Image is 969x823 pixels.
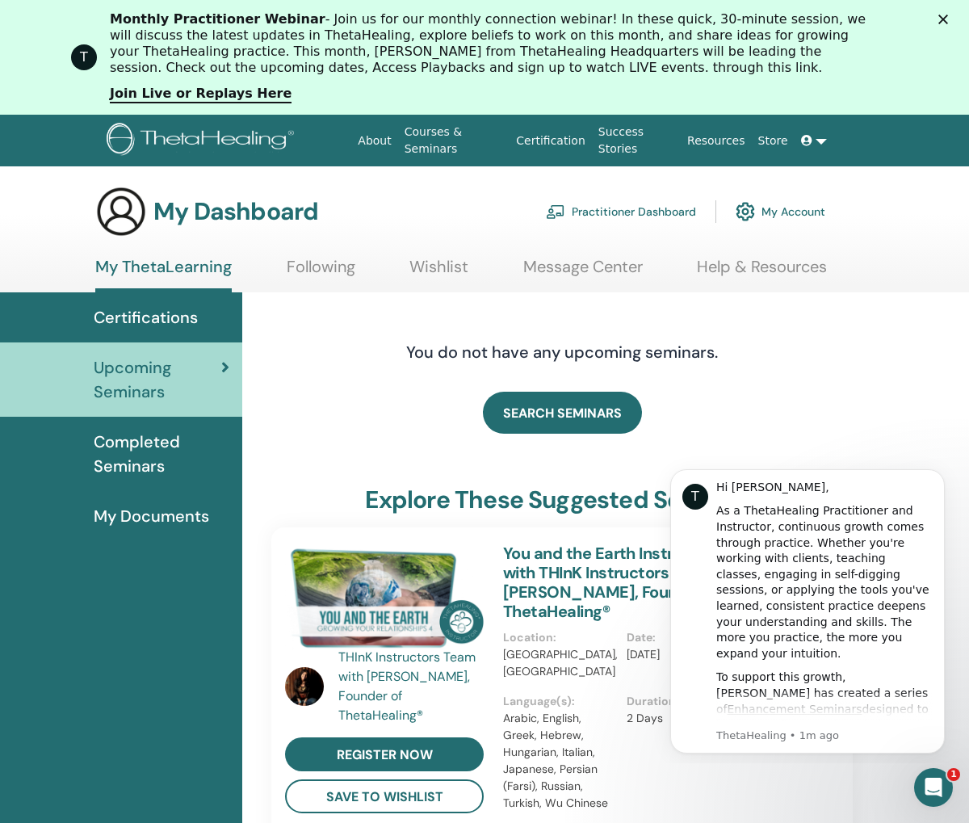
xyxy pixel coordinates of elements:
span: 1 [947,768,960,781]
a: Enhancement Seminars [82,248,216,261]
a: Resources [681,126,752,156]
p: [GEOGRAPHIC_DATA], [GEOGRAPHIC_DATA] [503,646,617,680]
img: generic-user-icon.jpg [95,186,147,237]
b: Monthly Practitioner Webinar [110,11,325,27]
a: SEARCH SEMINARS [483,392,642,434]
a: Store [752,126,795,156]
span: My Documents [94,504,209,528]
div: Profile image for ThetaHealing [71,44,97,70]
h3: My Dashboard [153,197,318,226]
p: Date : [627,629,740,646]
p: Language(s) : [503,693,617,710]
img: cog.svg [736,198,755,225]
p: Duration : [627,693,740,710]
div: To support this growth, [PERSON_NAME] has created a series of designed to help you refine your kn... [70,215,287,389]
span: Certifications [94,305,198,330]
a: Courses & Seminars [398,117,510,164]
button: save to wishlist [285,779,484,813]
a: Following [287,257,355,288]
a: register now [285,737,484,771]
a: My ThetaLearning [95,257,232,292]
span: SEARCH SEMINARS [503,405,622,422]
img: logo.png [107,123,300,159]
p: Arabic, English, Greek, Hebrew, Hungarian, Italian, Japanese, Persian (Farsi), Russian, Turkish, ... [503,710,617,812]
span: Upcoming Seminars [94,355,221,404]
img: chalkboard-teacher.svg [546,204,565,219]
iframe: Intercom notifications message [646,455,969,763]
img: You and the Earth Instructors [285,544,484,653]
h3: explore these suggested seminars [365,485,758,514]
a: Practitioner Dashboard [546,194,696,229]
a: THInK Instructors Team with [PERSON_NAME], Founder of ThetaHealing® [338,648,488,725]
p: Message from ThetaHealing, sent 1m ago [70,274,287,288]
a: Success Stories [592,117,681,164]
p: Location : [503,629,617,646]
div: Close [938,15,954,24]
p: [DATE] [627,646,740,663]
a: Help & Resources [697,257,827,288]
a: You and the Earth Instructors with THInK Instructors Team with [PERSON_NAME], Founder of ThetaHea... [503,543,749,622]
div: - Join us for our monthly connection webinar! In these quick, 30-minute session, we will discuss ... [110,11,872,76]
p: 2 Days [627,710,740,727]
a: About [351,126,397,156]
img: default.jpg [285,667,324,706]
span: register now [337,746,433,763]
h4: You do not have any upcoming seminars. [308,342,816,362]
iframe: Intercom live chat [914,768,953,807]
a: My Account [736,194,825,229]
a: Certification [510,126,591,156]
a: Message Center [523,257,643,288]
a: Join Live or Replays Here [110,86,292,103]
a: Wishlist [409,257,468,288]
span: Completed Seminars [94,430,229,478]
